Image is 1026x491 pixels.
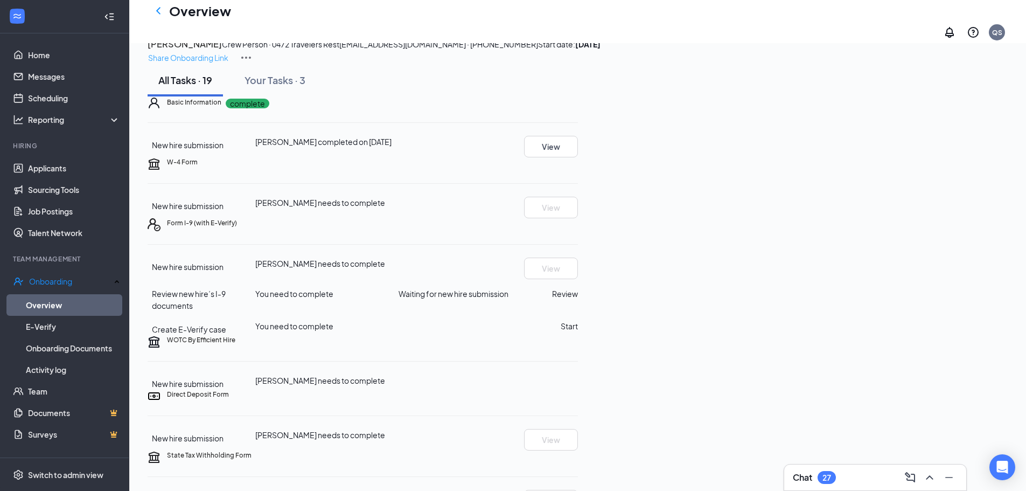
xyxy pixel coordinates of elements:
[13,254,118,264] div: Team Management
[943,26,956,39] svg: Notifications
[28,66,120,87] a: Messages
[148,52,228,64] p: Share Onboarding Link
[29,276,111,287] div: Onboarding
[967,26,980,39] svg: QuestionInfo
[940,469,958,486] button: Minimize
[152,379,224,389] span: New hire submission
[148,96,160,109] svg: User
[255,376,385,385] span: [PERSON_NAME] needs to complete
[152,4,165,17] svg: ChevronLeft
[255,259,385,268] span: [PERSON_NAME] needs to complete
[240,51,253,64] img: More Actions
[158,73,212,87] div: All Tasks · 19
[28,222,120,244] a: Talent Network
[13,469,24,480] svg: Settings
[148,335,160,348] svg: Government
[28,469,103,480] div: Switch to admin view
[152,262,224,272] span: New hire submission
[152,433,224,443] span: New hire submission
[255,198,385,208] span: [PERSON_NAME] needs to complete
[28,381,120,402] a: Team
[245,73,305,87] div: Your Tasks · 3
[255,430,385,440] span: [PERSON_NAME] needs to complete
[28,402,120,424] a: DocumentsCrown
[28,44,120,66] a: Home
[226,99,269,108] p: complete
[148,390,160,403] svg: DirectDepositIcon
[104,11,115,22] svg: Collapse
[152,324,226,334] span: Create E-Verify case
[148,218,160,231] svg: FormI9EVerifyIcon
[26,359,120,381] a: Activity log
[148,51,229,64] button: Share Onboarding Link
[561,320,578,332] button: Start
[524,429,578,451] button: View
[28,87,120,109] a: Scheduling
[167,451,252,460] h5: State Tax Withholding Form
[552,288,578,300] button: Review
[148,451,160,464] svg: TaxGovernmentIcon
[167,157,198,167] h5: W-4 Form
[167,335,235,345] h5: WOTC By Efficient Hire
[538,39,601,49] span: Start date:
[13,114,24,125] svg: Analysis
[339,39,538,49] span: [EMAIL_ADDRESS][DOMAIN_NAME] · [PHONE_NUMBER]
[822,473,831,482] div: 27
[28,424,120,445] a: SurveysCrown
[148,37,222,51] button: [PERSON_NAME]
[524,258,578,279] button: View
[152,140,224,150] span: New hire submission
[28,179,120,200] a: Sourcing Tools
[26,337,120,359] a: Onboarding Documents
[222,39,339,49] span: Crew Person · 0472 Travelers Rest
[902,469,919,486] button: ComposeMessage
[169,2,231,20] h1: Overview
[943,471,955,484] svg: Minimize
[992,28,1002,37] div: QS
[575,39,601,49] strong: [DATE]
[167,218,237,228] h5: Form I-9 (with E-Verify)
[13,141,118,150] div: Hiring
[399,288,508,300] span: Waiting for new hire submission
[26,294,120,316] a: Overview
[12,11,23,22] svg: WorkstreamLogo
[255,289,333,299] span: You need to complete
[28,114,121,125] div: Reporting
[26,316,120,337] a: E-Verify
[989,454,1015,480] div: Open Intercom Messenger
[167,98,221,107] h5: Basic Information
[13,456,118,465] div: Payroll
[152,201,224,211] span: New hire submission
[793,472,812,483] h3: Chat
[904,471,917,484] svg: ComposeMessage
[923,471,936,484] svg: ChevronUp
[524,197,578,218] button: View
[167,390,229,399] h5: Direct Deposit Form
[921,469,938,486] button: ChevronUp
[255,321,333,331] span: You need to complete
[28,200,120,222] a: Job Postings
[13,276,24,287] svg: UserCheck
[148,157,160,170] svg: TaxGovernmentIcon
[28,157,120,179] a: Applicants
[255,137,392,147] span: [PERSON_NAME] completed on [DATE]
[524,136,578,157] button: View
[152,289,226,310] span: Review new hire’s I-9 documents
